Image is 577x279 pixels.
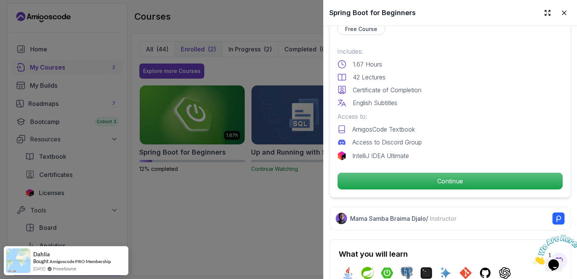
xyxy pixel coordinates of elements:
[352,151,409,160] p: IntelliJ IDEA Ultimate
[530,232,577,268] iframe: chat widget
[541,6,554,20] button: Expand drawer
[53,265,76,272] a: ProveSource
[430,215,457,222] span: Instructor
[33,258,49,264] span: Bought
[338,173,563,189] p: Continue
[460,267,472,279] img: git logo
[350,214,457,223] p: Mama Samba Braima Djalo /
[337,112,563,121] p: Access to:
[353,73,386,82] p: 42 Lectures
[345,25,377,33] p: Free Course
[353,98,397,107] p: English Subtitles
[342,267,354,279] img: java logo
[33,265,45,272] span: [DATE]
[49,259,111,264] a: Amigoscode PRO Membership
[3,3,50,33] img: Chat attention grabber
[381,267,393,279] img: spring-boot logo
[337,47,563,56] p: Includes:
[420,267,432,279] img: terminal logo
[352,138,422,147] p: Access to Discord Group
[499,267,511,279] img: chatgpt logo
[329,8,416,18] h2: Spring Boot for Beginners
[361,267,373,279] img: spring logo
[337,151,346,160] img: jetbrains logo
[479,267,491,279] img: github logo
[401,267,413,279] img: postgres logo
[352,125,415,134] p: AmigosCode Textbook
[33,251,50,257] span: Dahlia
[6,248,31,273] img: provesource social proof notification image
[353,60,382,69] p: 1.67 Hours
[336,213,347,224] img: Nelson Djalo
[339,249,562,259] h2: What you will learn
[440,267,452,279] img: ai logo
[337,172,563,190] button: Continue
[3,3,6,9] span: 1
[353,85,421,95] p: Certificate of Completion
